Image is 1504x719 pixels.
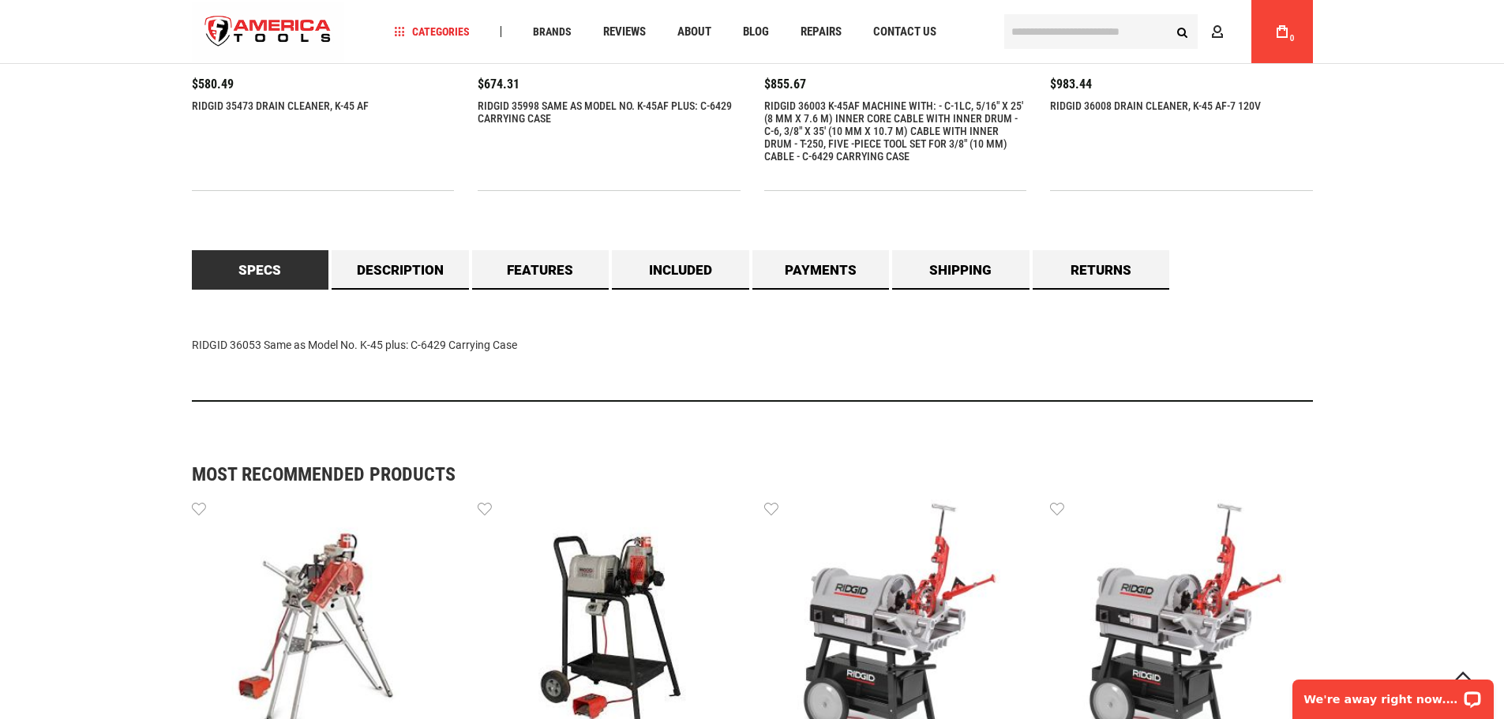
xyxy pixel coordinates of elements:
span: About [677,26,711,38]
a: Repairs [793,21,849,43]
span: Reviews [603,26,646,38]
a: Specs [192,250,329,290]
a: Description [332,250,469,290]
a: RIDGID 36008 DRAIN CLEANER, K-45 AF-7 120V [1050,99,1261,112]
span: $674.31 [478,77,519,92]
a: Brands [526,21,579,43]
span: Repairs [801,26,842,38]
a: RIDGID 36003 K-45AF Machine with: - C-1lC, 5/16" x 25' (8 mm x 7.6 m) Inner Core Cable with Inner... [764,99,1027,163]
a: Reviews [596,21,653,43]
a: Shipping [892,250,1030,290]
span: 0 [1290,34,1295,43]
a: Contact Us [866,21,943,43]
a: About [670,21,718,43]
a: Blog [736,21,776,43]
a: RIDGID 35998 Same as Model No. K-45AF plus: C-6429 Carrying Case [478,99,741,125]
a: Included [612,250,749,290]
a: Payments [752,250,890,290]
span: $983.44 [1050,77,1092,92]
span: Contact Us [873,26,936,38]
img: America Tools [192,2,345,62]
a: Returns [1033,250,1170,290]
span: Categories [394,26,470,37]
a: RIDGID 35473 DRAIN CLEANER, K-45 AF [192,99,369,112]
strong: Most Recommended Products [192,465,1258,484]
a: Categories [387,21,477,43]
span: $580.49 [192,77,234,92]
span: $855.67 [764,77,806,92]
a: Features [472,250,609,290]
div: RIDGID 36053 Same as Model No. K-45 plus: C-6429 Carrying Case [192,290,1313,402]
iframe: LiveChat chat widget [1282,669,1504,719]
span: Brands [533,26,572,37]
button: Search [1168,17,1198,47]
a: store logo [192,2,345,62]
span: Blog [743,26,769,38]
